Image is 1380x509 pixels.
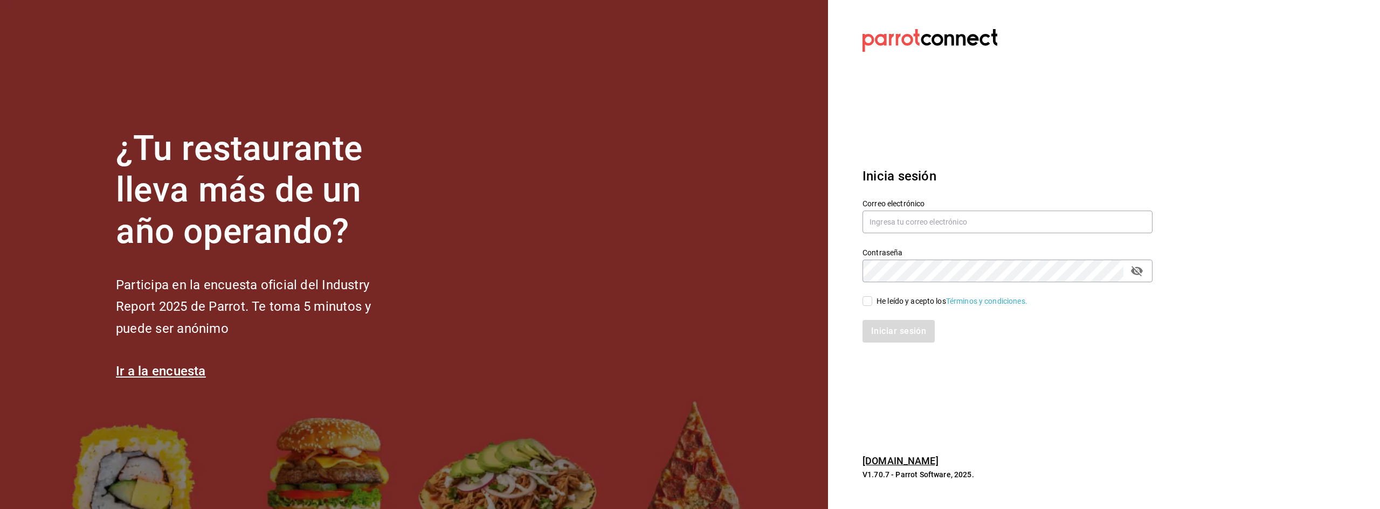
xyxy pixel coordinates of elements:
[862,166,1153,186] h3: Inicia sesión
[116,364,206,379] a: Ir a la encuesta
[116,128,407,252] h1: ¿Tu restaurante lleva más de un año operando?
[116,274,407,340] h2: Participa en la encuesta oficial del Industry Report 2025 de Parrot. Te toma 5 minutos y puede se...
[862,469,1153,480] p: V1.70.7 - Parrot Software, 2025.
[862,455,939,466] a: [DOMAIN_NAME]
[862,249,1153,256] label: Contraseña
[1128,262,1146,280] button: passwordField
[946,297,1027,305] a: Términos y condiciones.
[862,211,1153,233] input: Ingresa tu correo electrónico
[862,200,1153,207] label: Correo electrónico
[877,296,1027,307] div: He leído y acepto los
